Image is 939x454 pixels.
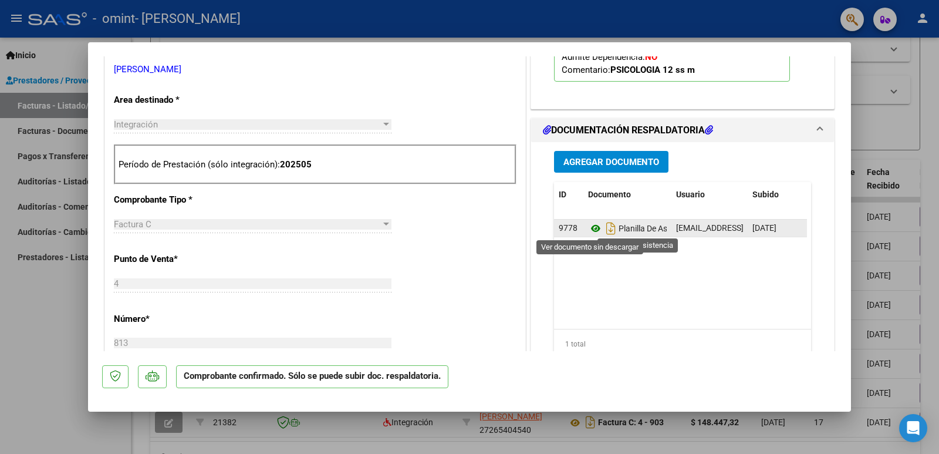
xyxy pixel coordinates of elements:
datatable-header-cell: ID [554,182,583,207]
span: ID [559,190,566,199]
datatable-header-cell: Usuario [671,182,748,207]
button: Agregar Documento [554,151,668,173]
p: Período de Prestación (sólo integración): [119,158,512,171]
div: Open Intercom Messenger [899,414,927,442]
div: DOCUMENTACIÓN RESPALDATORIA [531,142,834,386]
datatable-header-cell: Acción [806,182,865,207]
p: Comprobante confirmado. Sólo se puede subir doc. respaldatoria. [176,365,448,388]
span: Subido [752,190,779,199]
span: Usuario [676,190,705,199]
datatable-header-cell: Subido [748,182,806,207]
strong: NO [645,52,657,62]
span: Documento [588,190,631,199]
strong: PSICOLOGIA 12 ss m [610,65,695,75]
strong: 202505 [280,159,312,170]
span: Factura C [114,219,151,230]
span: [DATE] [752,223,776,233]
datatable-header-cell: Documento [583,182,671,207]
span: [EMAIL_ADDRESS][DOMAIN_NAME] - [PERSON_NAME] [676,223,875,233]
p: Comprobante Tipo * [114,193,235,207]
p: Punto de Venta [114,253,235,266]
i: Descargar documento [603,219,619,238]
p: Area destinado * [114,93,235,107]
div: 1 total [554,329,811,359]
p: Número [114,312,235,326]
span: Integración [114,119,158,130]
span: 9778 [559,223,577,233]
mat-expansion-panel-header: DOCUMENTACIÓN RESPALDATORIA [531,119,834,142]
span: Agregar Documento [563,157,659,167]
span: Planilla De Asistencia [588,224,695,233]
h1: DOCUMENTACIÓN RESPALDATORIA [543,123,713,137]
p: [PERSON_NAME] [114,63,516,76]
span: Comentario: [562,65,695,75]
